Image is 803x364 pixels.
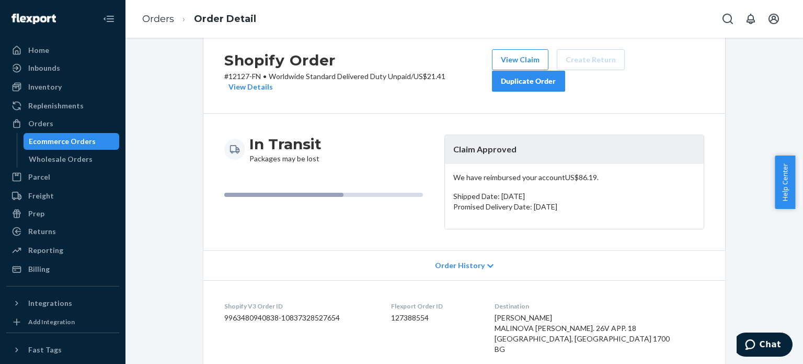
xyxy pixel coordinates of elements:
button: Close Navigation [98,8,119,29]
p: We have reimbursed your account US$86.19 . [453,172,695,183]
div: Prep [28,208,44,219]
div: Wholesale Orders [29,154,93,164]
button: Open notifications [740,8,761,29]
a: Prep [6,205,119,222]
div: Inbounds [28,63,60,73]
div: Replenishments [28,101,84,111]
span: • [263,72,267,81]
a: Inventory [6,79,119,95]
a: Home [6,42,119,59]
a: Ecommerce Orders [24,133,120,150]
dt: Flexport Order ID [391,302,477,311]
button: Create Return [557,49,625,70]
div: Ecommerce Orders [29,136,96,147]
div: Returns [28,226,56,237]
ol: breadcrumbs [134,4,265,35]
a: Wholesale Orders [24,151,120,168]
button: Integrations [6,295,119,312]
h2: Shopify Order [224,49,492,71]
a: Returns [6,223,119,240]
img: Flexport logo [12,14,56,24]
dd: 9963480940838-10837328527654 [224,313,374,323]
div: Inventory [28,82,62,92]
div: Parcel [28,172,50,182]
div: Add Integration [28,317,75,326]
p: Promised Delivery Date: [DATE] [453,202,695,212]
button: Duplicate Order [492,71,565,92]
button: View Claim [492,49,548,70]
header: Claim Approved [445,135,704,164]
span: Worldwide Standard Delivered Duty Unpaid [269,72,411,81]
div: Reporting [28,245,63,256]
div: Billing [28,264,50,274]
div: Freight [28,191,54,201]
div: Integrations [28,298,72,308]
button: Open Search Box [717,8,738,29]
a: Add Integration [6,316,119,328]
a: Order Detail [194,13,256,25]
button: View Details [224,82,273,92]
div: Home [28,45,49,56]
div: Fast Tags [28,345,62,355]
p: # 12127-FN / US$21.41 [224,71,492,92]
a: Billing [6,261,119,278]
div: Duplicate Order [501,76,556,86]
span: Order History [435,260,485,271]
dd: 127388554 [391,313,477,323]
a: Freight [6,187,119,204]
div: Orders [28,118,53,129]
a: Reporting [6,242,119,259]
button: Open account menu [763,8,784,29]
a: Parcel [6,169,119,185]
iframe: Opens a widget where you can chat to one of our agents [737,333,793,359]
dt: Destination [495,302,704,311]
a: Inbounds [6,60,119,76]
h3: In Transit [249,135,322,153]
button: Help Center [775,156,795,209]
span: [PERSON_NAME] MALINOVA [PERSON_NAME]. 26V APP. 18 [GEOGRAPHIC_DATA], [GEOGRAPHIC_DATA] 1700 BG [495,313,670,354]
button: Fast Tags [6,341,119,358]
dt: Shopify V3 Order ID [224,302,374,311]
p: Shipped Date: [DATE] [453,191,695,202]
div: Packages may be lost [249,135,322,164]
a: Orders [142,13,174,25]
a: Replenishments [6,97,119,114]
a: Orders [6,115,119,132]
